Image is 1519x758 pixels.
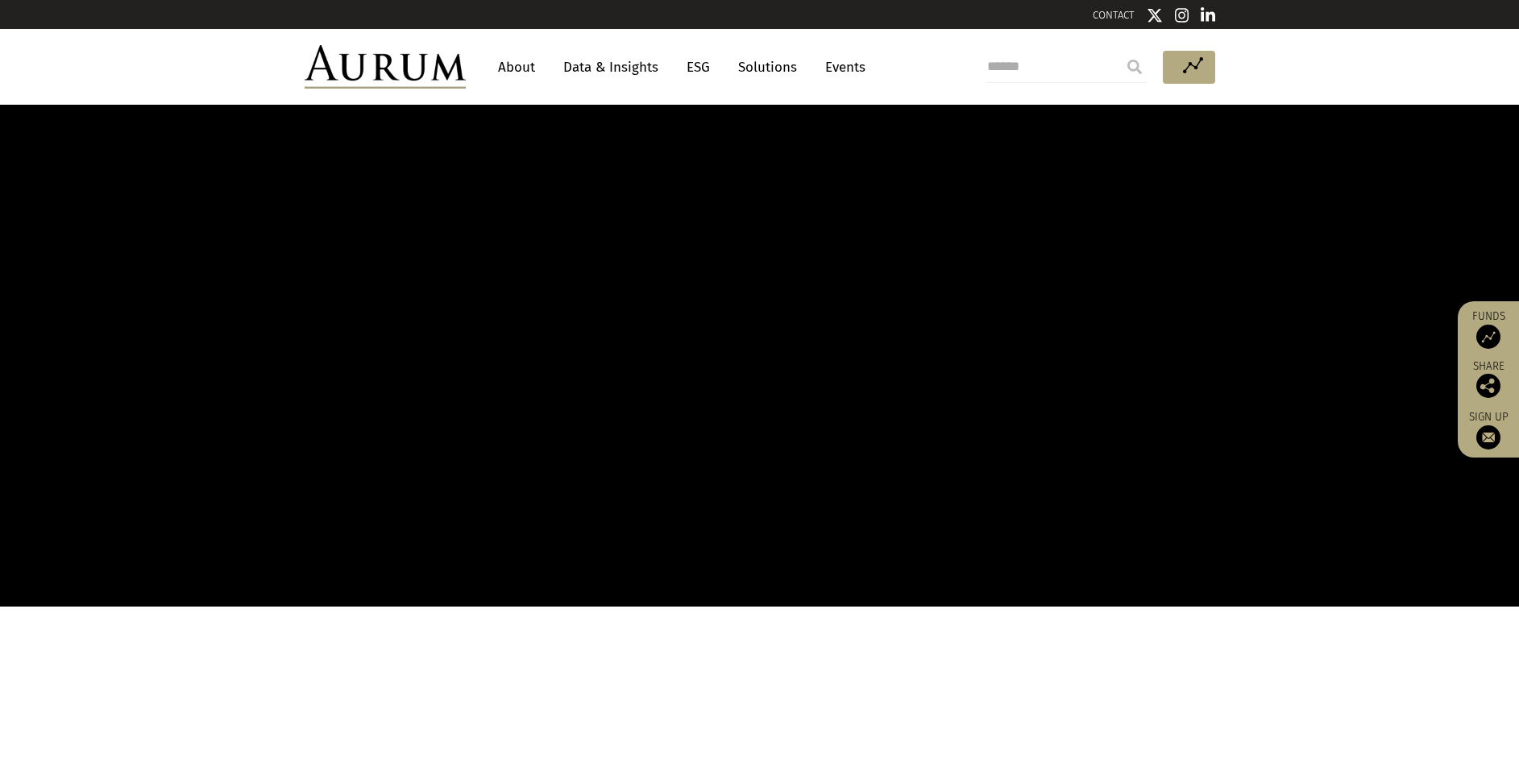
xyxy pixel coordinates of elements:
div: Share [1466,361,1511,398]
img: Access Funds [1476,325,1500,349]
a: About [490,52,543,82]
input: Submit [1118,51,1151,83]
a: Solutions [730,52,805,82]
img: Instagram icon [1175,7,1189,23]
img: Linkedin icon [1201,7,1215,23]
img: Twitter icon [1147,7,1163,23]
img: Aurum [305,45,466,89]
a: ESG [679,52,718,82]
a: Events [817,52,865,82]
a: Funds [1466,309,1511,349]
a: Sign up [1466,410,1511,449]
a: Data & Insights [555,52,666,82]
img: Share this post [1476,374,1500,398]
a: CONTACT [1093,9,1135,21]
img: Sign up to our newsletter [1476,425,1500,449]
